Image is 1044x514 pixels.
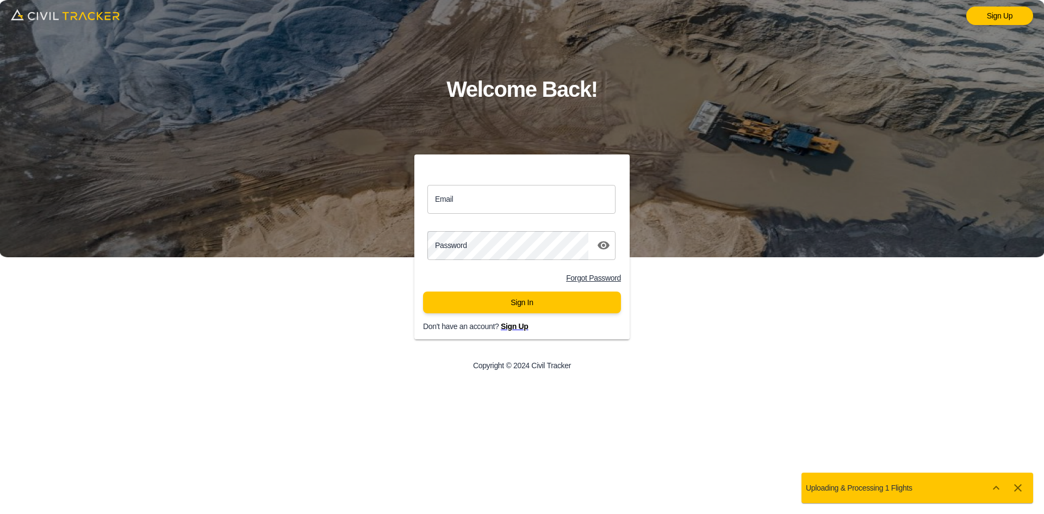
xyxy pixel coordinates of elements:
button: Show more [985,477,1007,499]
p: Uploading & Processing 1 Flights [806,484,912,492]
img: logo [11,5,120,24]
p: Don't have an account? [423,322,638,331]
a: Forgot Password [566,274,621,282]
p: Copyright © 2024 Civil Tracker [473,361,571,370]
button: Sign In [423,292,621,313]
a: Sign Up [966,7,1033,25]
a: Sign Up [501,322,529,331]
button: toggle password visibility [593,234,614,256]
h1: Welcome Back! [446,72,598,107]
input: email [427,185,616,214]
